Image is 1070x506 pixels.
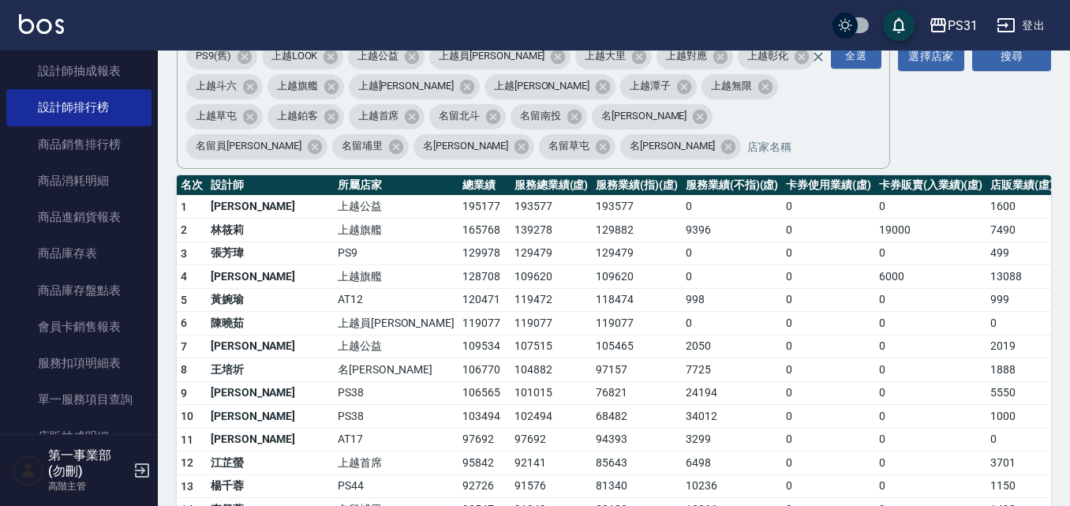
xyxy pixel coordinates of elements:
[181,387,187,399] span: 9
[782,288,875,312] td: 0
[511,405,593,429] td: 102494
[682,335,782,358] td: 2050
[458,175,511,196] th: 總業績
[181,363,187,376] span: 8
[782,474,875,498] td: 0
[782,219,875,242] td: 0
[429,44,571,69] div: 上越員[PERSON_NAME]
[334,335,458,358] td: 上越公益
[458,312,511,335] td: 119077
[782,405,875,429] td: 0
[6,89,152,126] a: 設計師排行榜
[682,358,782,382] td: 7725
[986,219,1057,242] td: 7490
[682,452,782,475] td: 6498
[349,78,463,94] span: 上越[PERSON_NAME]
[267,78,327,94] span: 上越旗艦
[181,247,187,260] span: 3
[484,74,615,99] div: 上越[PERSON_NAME]
[334,358,458,382] td: 名[PERSON_NAME]
[592,312,682,335] td: 119077
[334,428,458,452] td: AT17
[875,175,986,196] th: 卡券販賣(入業績)(虛)
[207,405,334,429] td: [PERSON_NAME]
[682,195,782,219] td: 0
[511,108,571,124] span: 名留南投
[484,78,599,94] span: 上越[PERSON_NAME]
[429,104,506,129] div: 名留北斗
[349,74,480,99] div: 上越[PERSON_NAME]
[181,270,187,283] span: 4
[972,42,1051,71] button: 搜尋
[592,108,696,124] span: 名[PERSON_NAME]
[332,138,392,154] span: 名留埔里
[682,288,782,312] td: 998
[682,428,782,452] td: 3299
[782,242,875,265] td: 0
[334,312,458,335] td: 上越員[PERSON_NAME]
[875,358,986,382] td: 0
[738,44,814,69] div: 上越彰化
[6,345,152,381] a: 服務扣項明細表
[349,108,409,124] span: 上越首席
[348,48,408,64] span: 上越公益
[207,242,334,265] td: 張芳瑋
[511,474,593,498] td: 91576
[186,108,246,124] span: 上越草屯
[875,405,986,429] td: 0
[186,48,241,64] span: PS9(舊)
[592,288,682,312] td: 118474
[782,381,875,405] td: 0
[267,104,344,129] div: 上越鉑客
[986,405,1057,429] td: 1000
[511,452,593,475] td: 92141
[592,335,682,358] td: 105465
[334,265,458,289] td: 上越旗艦
[682,405,782,429] td: 34012
[828,41,885,72] button: Open
[348,44,425,69] div: 上越公益
[13,455,44,486] img: Person
[592,381,682,405] td: 76821
[334,405,458,429] td: PS38
[875,335,986,358] td: 0
[875,474,986,498] td: 0
[782,312,875,335] td: 0
[511,219,593,242] td: 139278
[458,288,511,312] td: 120471
[620,74,697,99] div: 上越潭子
[511,175,593,196] th: 服務總業績(虛)
[511,242,593,265] td: 129479
[6,381,152,418] a: 單一服務項目查詢
[458,195,511,219] td: 195177
[267,108,327,124] span: 上越鉑客
[986,335,1057,358] td: 2019
[207,312,334,335] td: 陳曉茹
[334,452,458,475] td: 上越首席
[782,335,875,358] td: 0
[948,16,978,36] div: PS31
[592,474,682,498] td: 81340
[332,134,409,159] div: 名留埔里
[207,335,334,358] td: [PERSON_NAME]
[592,175,682,196] th: 服務業績(指)(虛)
[458,358,511,382] td: 106770
[458,242,511,265] td: 129978
[19,14,64,34] img: Logo
[592,104,713,129] div: 名[PERSON_NAME]
[682,219,782,242] td: 9396
[181,340,187,353] span: 7
[181,456,194,469] span: 12
[181,223,187,236] span: 2
[458,219,511,242] td: 165768
[592,358,682,382] td: 97157
[262,44,344,69] div: 上越LOOK
[458,452,511,475] td: 95842
[682,242,782,265] td: 0
[207,358,334,382] td: 王培圻
[207,381,334,405] td: [PERSON_NAME]
[334,288,458,312] td: AT12
[6,126,152,163] a: 商品銷售排行榜
[620,78,680,94] span: 上越潭子
[458,474,511,498] td: 92726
